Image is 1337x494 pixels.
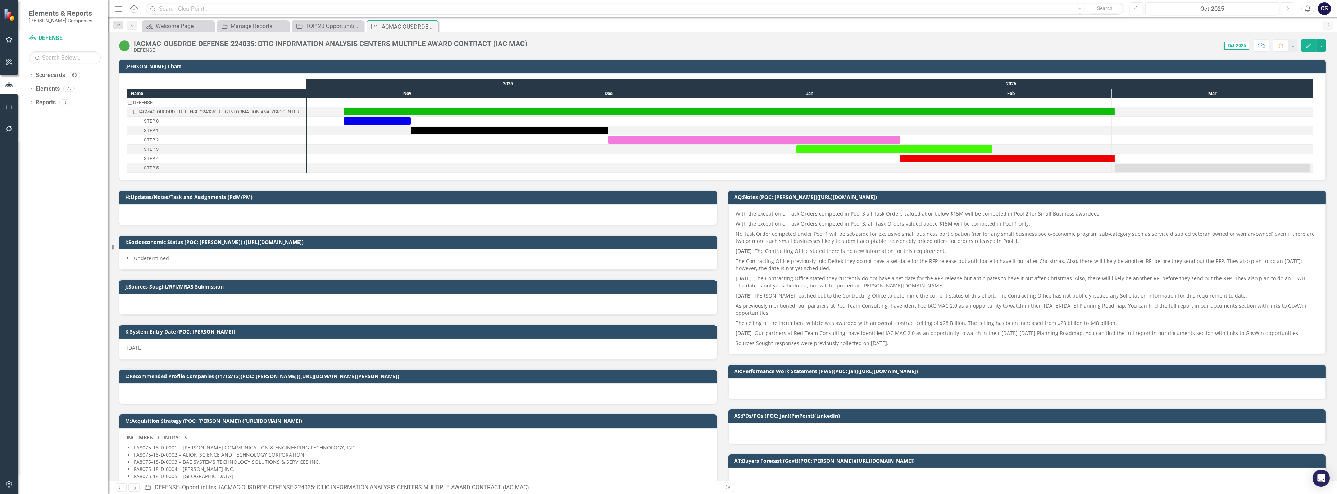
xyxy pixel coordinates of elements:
div: Task: Start date: 2025-11-06 End date: 2025-11-16 [344,117,411,125]
div: STEP 0 [127,117,306,126]
span: Search [1097,5,1113,11]
h3: J:Sources Sought/RFI/MRAS Submission [125,284,713,289]
strong: INCUMBENT CONTRACTS [127,434,187,441]
div: STEP 3 [144,145,159,154]
div: DEFENSE [133,98,153,107]
div: Task: Start date: 2026-03-01 End date: 2026-03-31 [127,163,306,173]
div: 2025 [307,79,709,89]
div: Task: Start date: 2025-12-16 End date: 2026-01-30 [127,135,306,145]
a: DEFENSE [29,34,101,42]
h3: [PERSON_NAME] Chart [125,64,1322,69]
span: Undetermined [134,255,169,262]
div: DEFENSE [127,98,306,107]
div: » » [144,484,717,492]
h3: H:Updates/Notes/Task and Assignments (PdM/PM) [125,194,713,200]
a: Elements [36,85,60,93]
div: IACMAC-OUSDRDE-DEFENSE-224035: DTIC INFORMATION ANALYSIS CENTERS MULTIPLE AWARD CONTRACT (IAC MAC) [380,22,437,31]
a: Manage Reports [219,22,287,31]
strong: [DATE] : [736,275,755,282]
div: Task: Start date: 2025-11-16 End date: 2025-12-16 [411,127,608,134]
div: Mar [1112,89,1313,98]
strong: [DATE] : [736,248,755,254]
div: 2026 [709,79,1313,89]
div: Task: Start date: 2025-11-06 End date: 2026-03-01 [127,107,306,117]
p: FA8075-18-D-0001 – [PERSON_NAME] COMMUNICATION & ENGINEERING TECHNOLOGY, INC. [134,444,709,451]
div: 77 [63,86,75,92]
div: Task: Start date: 2026-03-01 End date: 2026-03-31 [1115,164,1310,172]
input: Search ClearPoint... [146,3,1124,15]
p: With the exception of Task Orders competed in Pool 3 all Task Orders valued at or below $15M will... [736,210,1319,219]
img: Active [119,40,130,51]
div: Task: Start date: 2025-11-16 End date: 2025-12-16 [127,126,306,135]
div: STEP 5 [127,163,306,173]
div: STEP 2 [144,135,159,145]
input: Search Below... [29,51,101,64]
p: FA8075-18-D-0002 – ALION SCIENCE AND TECHNOLOGY CORPORATION [134,451,709,458]
div: STEP 1 [144,126,159,135]
h3: I:Socioeconomic Status (POC: [PERSON_NAME]) ([URL][DOMAIN_NAME]) [125,239,713,245]
div: Task: Start date: 2025-11-06 End date: 2026-03-01 [344,108,1115,115]
p: No Task Order competed under Pool 1 will be set-aside for exclusive small business participation ... [736,229,1319,246]
p: [PERSON_NAME] reached out to the Contracting Office to determine the current status of this effor... [736,291,1319,301]
h3: M:Acquisition Strategy (POC: [PERSON_NAME]) ([URL][DOMAIN_NAME]) [125,418,713,423]
span: Oct-2025 [1224,42,1249,50]
a: DEFENSE [155,484,179,491]
div: Manage Reports [231,22,287,31]
a: TOP 20 Opportunities ([DATE] Process) [294,22,362,31]
p: The Contracting Office stated there is no new information for this requirement. [736,246,1319,256]
p: FA8075-18-D-0004 – [PERSON_NAME] INC. [134,466,709,473]
a: Opportunities [182,484,216,491]
button: CS [1318,2,1331,15]
h3: L:Recommended Profile Companies (T1/T2/T3)(POC: [PERSON_NAME])([URL][DOMAIN_NAME][PERSON_NAME]) [125,373,713,379]
div: STEP 1 [127,126,306,135]
div: Dec [508,89,709,98]
button: Oct-2025 [1145,2,1279,15]
p: The Contracting Office stated they currently do not have a set date for the RFP release but antic... [736,273,1319,291]
strong: [DATE] : [736,330,755,336]
div: IACMAC-OUSDRDE-DEFENSE-224035: DTIC INFORMATION ANALYSIS CENTERS MULTIPLE AWARD CONTRACT (IAC MAC) [138,107,304,117]
div: STEP 4 [127,154,306,163]
div: Name [127,89,306,98]
div: IACMAC-OUSDRDE-DEFENSE-224035: DTIC INFORMATION ANALYSIS CENTERS MULTIPLE AWARD CONTRACT (IAC MAC) [134,40,527,47]
div: Nov [307,89,508,98]
div: Task: Start date: 2025-11-06 End date: 2025-11-16 [127,117,306,126]
h3: AR:Performance Work Statement (PWS)(POC: Jan)([URL][DOMAIN_NAME]) [735,368,1323,374]
small: [PERSON_NAME] Companies [29,18,92,23]
span: [DATE] [127,344,143,351]
div: DEFENSE [134,47,527,53]
div: Task: Start date: 2026-01-30 End date: 2026-03-01 [900,155,1115,162]
div: Open Intercom Messenger [1313,470,1330,487]
div: Oct-2025 [1148,5,1277,13]
p: Our partners at Red Team Consulting, have identified IAC MAC 2.0 as an opportunity to watch in th... [736,328,1319,338]
a: Scorecards [36,71,65,80]
h3: AS:PDs/PQs (POC: Jan)(PinPoint)(LinkedIn) [735,413,1323,418]
div: Feb [910,89,1112,98]
h3: K:System Entry Date (POC: [PERSON_NAME]) [125,329,713,334]
span: Elements & Reports [29,9,92,18]
p: FA8075-18-D-0005 – [GEOGRAPHIC_DATA] [134,473,709,480]
p: The ceiling of the incumbent vehicle was awarded with an overall contract ceiling of $28 Billion.... [736,318,1319,328]
img: ClearPoint Strategy [4,8,16,21]
div: STEP 4 [144,154,159,163]
div: 63 [69,72,80,78]
a: Reports [36,99,56,107]
div: TOP 20 Opportunities ([DATE] Process) [305,22,362,31]
div: STEP 2 [127,135,306,145]
div: Task: Start date: 2026-01-14 End date: 2026-02-12 [796,145,992,153]
div: IACMAC-OUSDRDE-DEFENSE-224035: DTIC INFORMATION ANALYSIS CENTERS MULTIPLE AWARD CONTRACT (IAC MAC) [219,484,529,491]
div: STEP 5 [144,163,159,173]
h3: AQ:Notes (POC: [PERSON_NAME])([URL][DOMAIN_NAME]) [735,194,1323,200]
strong: [DATE] : [736,292,755,299]
div: Task: DEFENSE Start date: 2025-11-06 End date: 2025-11-07 [127,98,306,107]
p: The Contracting Office previously told Deltek they do not have a set date for the RFP release but... [736,256,1319,273]
h3: AT:Buyers Forecast (Govt)(POC:[PERSON_NAME])([URL][DOMAIN_NAME]) [735,458,1323,463]
p: With the exception of Task Orders competed in Pool 3, all Task Orders valued above $15M will be c... [736,219,1319,229]
div: Welcome Page [156,22,212,31]
p: FA8075-18-D-0006 – CACI, INC. - FEDERAL [134,480,709,487]
div: STEP 0 [144,117,159,126]
a: Welcome Page [144,22,212,31]
p: As previously mentioned, our partners at Red Team Consulting, have identified IAC MAC 2.0 as an o... [736,301,1319,318]
div: Task: Start date: 2025-12-16 End date: 2026-01-30 [608,136,900,144]
div: STEP 3 [127,145,306,154]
